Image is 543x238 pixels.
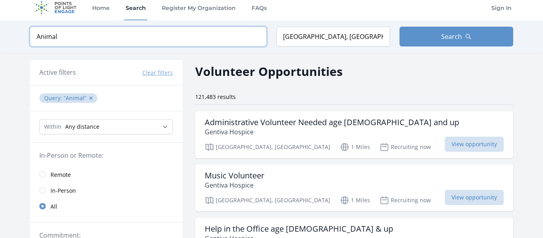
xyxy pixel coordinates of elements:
[195,164,513,211] a: Music Volunteer Gentiva Hospice [GEOGRAPHIC_DATA], [GEOGRAPHIC_DATA] 1 Miles Recruiting now View ...
[50,187,76,195] span: In-Person
[276,27,390,46] input: Location
[39,151,173,160] legend: In-Person or Remote:
[205,127,459,137] p: Gentiva Hospice
[30,198,182,214] a: All
[30,27,267,46] input: Keyword
[39,119,173,134] select: Search Radius
[205,142,330,152] p: [GEOGRAPHIC_DATA], [GEOGRAPHIC_DATA]
[380,142,431,152] p: Recruiting now
[44,94,64,102] span: Query :
[445,190,504,205] span: View opportunity
[30,166,182,182] a: Remote
[205,171,264,180] h3: Music Volunteer
[195,93,236,101] span: 121,483 results
[142,69,173,77] button: Clear filters
[340,195,370,205] p: 1 Miles
[445,137,504,152] span: View opportunity
[205,195,330,205] p: [GEOGRAPHIC_DATA], [GEOGRAPHIC_DATA]
[340,142,370,152] p: 1 Miles
[39,68,76,77] h3: Active filters
[195,111,513,158] a: Administrative Volunteer Needed age [DEMOGRAPHIC_DATA] and up Gentiva Hospice [GEOGRAPHIC_DATA], ...
[89,94,93,102] button: ✕
[30,182,182,198] a: In-Person
[380,195,431,205] p: Recruiting now
[441,32,462,41] span: Search
[50,203,57,211] span: All
[205,224,393,234] h3: Help in the Office age [DEMOGRAPHIC_DATA] & up
[50,171,71,179] span: Remote
[205,118,459,127] h3: Administrative Volunteer Needed age [DEMOGRAPHIC_DATA] and up
[399,27,513,46] button: Search
[64,94,86,102] q: Animal
[205,180,264,190] p: Gentiva Hospice
[195,62,343,80] h2: Volunteer Opportunities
